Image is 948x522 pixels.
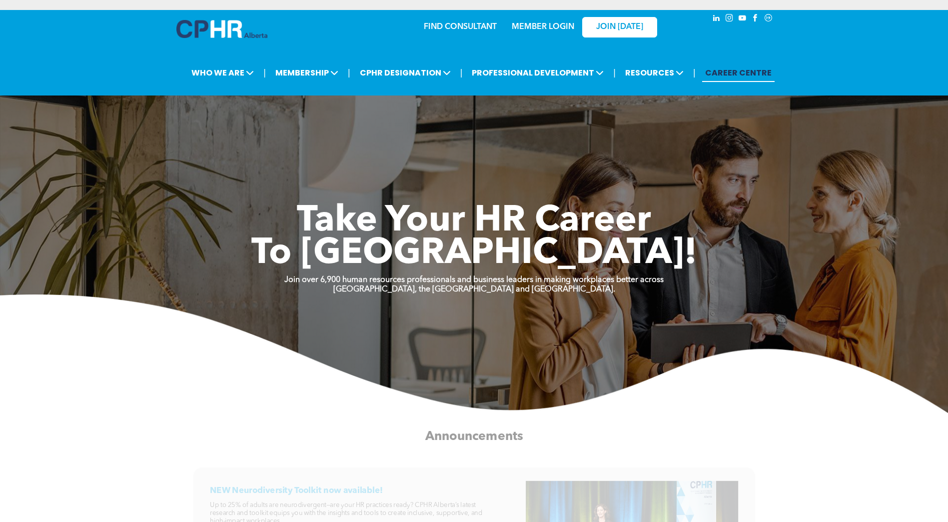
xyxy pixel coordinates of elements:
[750,12,761,26] a: facebook
[622,63,687,82] span: RESOURCES
[702,63,775,82] a: CAREER CENTRE
[424,23,497,31] a: FIND CONSULTANT
[763,12,774,26] a: Social network
[357,63,454,82] span: CPHR DESIGNATION
[263,62,266,83] li: |
[284,276,664,284] strong: Join over 6,900 human resources professionals and business leaders in making workplaces better ac...
[297,203,651,239] span: Take Your HR Career
[613,62,616,83] li: |
[272,63,341,82] span: MEMBERSHIP
[210,486,382,495] span: NEW Neurodiversity Toolkit now available!
[176,20,267,38] img: A blue and white logo for cp alberta
[737,12,748,26] a: youtube
[582,17,657,37] a: JOIN [DATE]
[512,23,574,31] a: MEMBER LOGIN
[469,63,607,82] span: PROFESSIONAL DEVELOPMENT
[333,285,615,293] strong: [GEOGRAPHIC_DATA], the [GEOGRAPHIC_DATA] and [GEOGRAPHIC_DATA].
[693,62,696,83] li: |
[711,12,722,26] a: linkedin
[596,22,643,32] span: JOIN [DATE]
[724,12,735,26] a: instagram
[460,62,463,83] li: |
[251,236,697,272] span: To [GEOGRAPHIC_DATA]!
[188,63,257,82] span: WHO WE ARE
[425,430,523,442] span: Announcements
[348,62,350,83] li: |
